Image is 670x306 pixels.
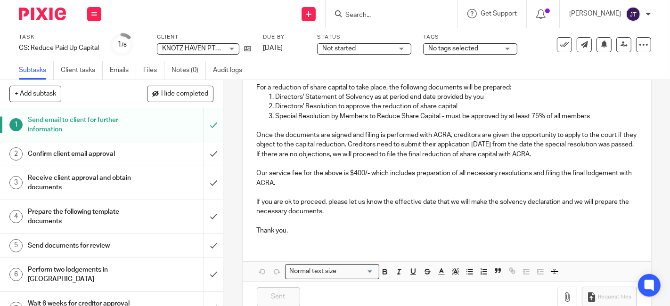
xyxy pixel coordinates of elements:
[257,130,637,159] p: Once the documents are signed and filing is performed with ACRA, creditors are given the opportun...
[157,33,251,41] label: Client
[9,147,23,161] div: 2
[481,10,517,17] span: Get Support
[147,86,213,102] button: Hide completed
[423,33,517,41] label: Tags
[287,266,339,276] span: Normal text size
[28,205,139,229] h1: Prepare the following template documents
[19,61,54,80] a: Subtasks
[322,45,356,52] span: Not started
[61,61,103,80] a: Client tasks
[285,264,379,279] div: Search for option
[598,293,632,301] span: Request files
[9,268,23,281] div: 6
[122,42,127,48] small: /8
[263,45,283,51] span: [DATE]
[276,112,637,121] p: Special Resolution by Members to Reduce Share Capital - must be approved by at least 75% of all m...
[19,8,66,20] img: Pixie
[257,197,637,217] p: If you are ok to proceed, please let us know the effective date that we will make the solvency de...
[257,226,637,235] p: Thank you.
[161,90,208,98] span: Hide completed
[339,266,373,276] input: Search for option
[9,239,23,252] div: 5
[569,9,621,18] p: [PERSON_NAME]
[626,7,641,22] img: svg%3E
[317,33,411,41] label: Status
[213,61,249,80] a: Audit logs
[276,102,637,111] p: Directors' Resolution to approve the reduction of share capital
[257,83,637,92] p: For a reduction of share capital to take place, the following documents will be prepared:
[162,45,235,52] span: KNOTZ HAVEN PTE. LTD.
[28,263,139,287] h1: Perform two lodgements in [GEOGRAPHIC_DATA]
[28,239,139,253] h1: Send documents for review
[344,11,429,20] input: Search
[9,210,23,223] div: 4
[263,33,305,41] label: Due by
[143,61,164,80] a: Files
[28,113,139,137] h1: Send email to client for further information
[172,61,206,80] a: Notes (0)
[28,147,139,161] h1: Confirm client email approval
[276,92,637,102] p: Directors' Statement of Solvency as at period end date provided by you
[28,171,139,195] h1: Receive client approval and obtain documents
[428,45,478,52] span: No tags selected
[9,176,23,189] div: 3
[9,86,61,102] button: + Add subtask
[117,39,127,50] div: 1
[110,61,136,80] a: Emails
[9,118,23,131] div: 1
[19,33,99,41] label: Task
[19,43,99,53] div: CS: Reduce Paid Up Capital
[257,169,637,188] p: Our service fee for the above is $400/- which includes preparation of all necessary resolutions a...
